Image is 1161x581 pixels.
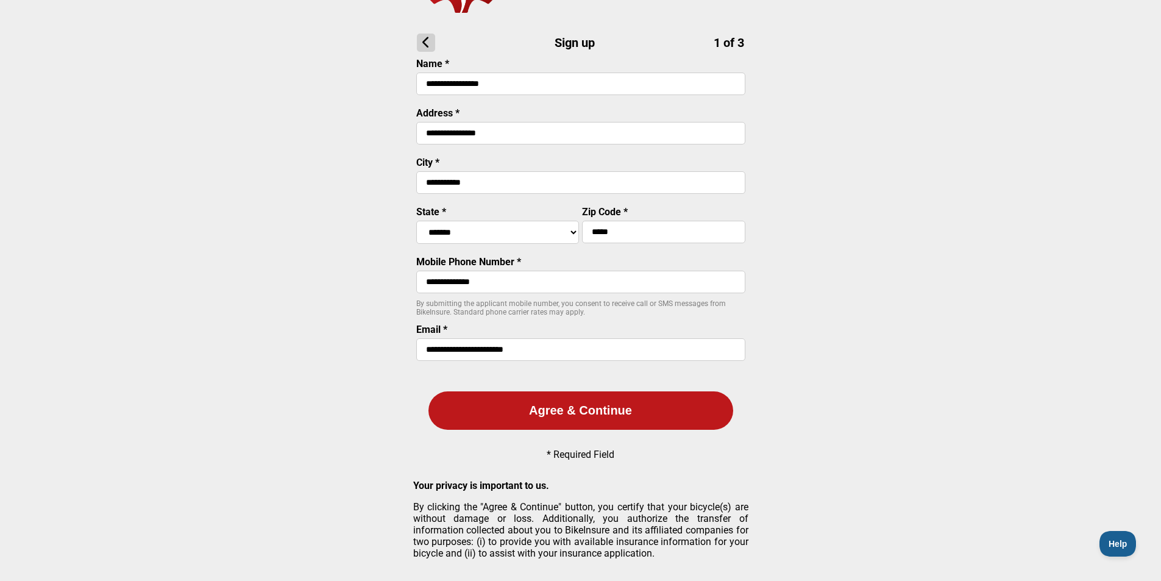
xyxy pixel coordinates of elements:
[547,449,614,460] p: * Required Field
[714,35,744,50] span: 1 of 3
[416,324,447,335] label: Email *
[416,58,449,70] label: Name *
[1099,531,1137,557] iframe: Toggle Customer Support
[416,107,460,119] label: Address *
[416,299,745,316] p: By submitting the applicant mobile number, you consent to receive call or SMS messages from BikeI...
[416,256,521,268] label: Mobile Phone Number *
[416,157,439,168] label: City *
[582,206,628,218] label: Zip Code *
[413,480,549,491] strong: Your privacy is important to us.
[428,391,733,430] button: Agree & Continue
[413,501,748,559] p: By clicking the "Agree & Continue" button, you certify that your bicycle(s) are without damage or...
[417,34,744,52] h1: Sign up
[416,206,446,218] label: State *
